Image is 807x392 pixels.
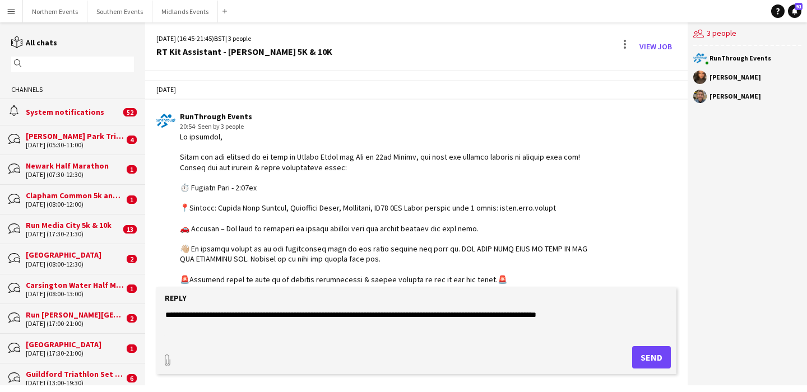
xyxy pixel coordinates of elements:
[123,108,137,116] span: 52
[26,339,124,349] div: [GEOGRAPHIC_DATA]
[165,293,187,303] label: Reply
[87,1,152,22] button: Southern Events
[127,284,137,293] span: 1
[145,80,688,99] div: [DATE]
[26,220,120,230] div: Run Media City 5k & 10k
[26,320,124,328] div: [DATE] (17:00-21:00)
[26,369,124,379] div: Guildford Triathlon Set Up
[156,34,332,44] div: [DATE] (16:45-21:45) | 3 people
[26,107,120,117] div: System notifications
[26,290,124,298] div: [DATE] (08:00-13:00)
[11,38,57,48] a: All chats
[709,74,761,81] div: [PERSON_NAME]
[26,310,124,320] div: Run [PERSON_NAME][GEOGRAPHIC_DATA]
[127,374,137,382] span: 6
[693,22,801,46] div: 3 people
[795,3,803,10] span: 91
[709,55,771,62] div: RunThrough Events
[127,165,137,174] span: 1
[26,171,124,179] div: [DATE] (07:30-12:30)
[127,314,137,323] span: 2
[788,4,801,18] a: 91
[180,111,591,122] div: RunThrough Events
[26,131,124,141] div: [PERSON_NAME] Park Triathlon
[195,122,244,130] span: · Seen by 3 people
[26,379,124,387] div: [DATE] (13:00-19:30)
[26,190,124,200] div: Clapham Common 5k and 10k
[23,1,87,22] button: Northern Events
[214,34,225,43] span: BST
[180,122,591,132] div: 20:54
[127,136,137,144] span: 4
[26,230,120,238] div: [DATE] (17:30-21:30)
[156,46,332,57] div: RT Kit Assistant - [PERSON_NAME] 5K & 10K
[26,250,124,260] div: [GEOGRAPHIC_DATA]
[632,346,671,368] button: Send
[26,260,124,268] div: [DATE] (08:00-12:30)
[127,255,137,263] span: 2
[26,161,124,171] div: Newark Half Marathon
[26,280,124,290] div: Carsington Water Half Marathon & 10km
[123,225,137,234] span: 13
[26,141,124,149] div: [DATE] (05:30-11:00)
[127,344,137,353] span: 1
[26,349,124,357] div: [DATE] (17:30-21:00)
[635,38,676,55] a: View Job
[709,93,761,100] div: [PERSON_NAME]
[26,200,124,208] div: [DATE] (08:00-12:00)
[127,195,137,204] span: 1
[152,1,218,22] button: Midlands Events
